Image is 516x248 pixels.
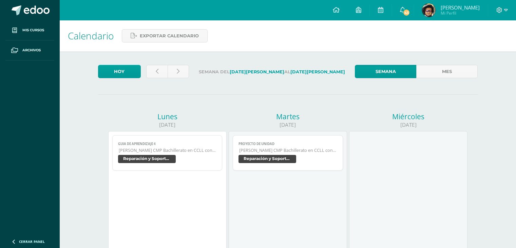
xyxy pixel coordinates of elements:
[5,20,54,40] a: Mis cursos
[238,142,337,146] span: Proyecto De Unidad
[194,65,349,79] label: Semana del al
[112,135,223,171] a: Guia de aprendizaje 4[PERSON_NAME] CMP Bachillerato en CCLL con Orientación en ComputaciónReparac...
[290,69,345,74] strong: [DATE][PERSON_NAME]
[140,30,199,42] span: Exportar calendario
[122,29,208,42] a: Exportar calendario
[118,155,176,163] span: Reparación y Soporte Técnico CISCO
[441,4,480,11] span: [PERSON_NAME]
[229,112,347,121] div: Martes
[108,112,227,121] div: Lunes
[118,142,217,146] span: Guia de aprendizaje 4
[68,29,114,42] span: Calendario
[230,69,284,74] strong: [DATE][PERSON_NAME]
[229,121,347,128] div: [DATE]
[355,65,416,78] a: Semana
[422,3,436,17] img: e696eff172be12750f06bbc3c14f1068.png
[5,40,54,60] a: Archivos
[416,65,478,78] a: Mes
[119,147,217,153] span: [PERSON_NAME] CMP Bachillerato en CCLL con Orientación en Computación
[403,9,410,16] span: 43
[233,135,343,171] a: Proyecto De Unidad[PERSON_NAME] CMP Bachillerato en CCLL con Orientación en ComputaciónReparación...
[22,28,44,33] span: Mis cursos
[108,121,227,128] div: [DATE]
[98,65,141,78] a: Hoy
[19,239,45,244] span: Cerrar panel
[239,147,337,153] span: [PERSON_NAME] CMP Bachillerato en CCLL con Orientación en Computación
[22,48,41,53] span: Archivos
[441,10,480,16] span: Mi Perfil
[238,155,296,163] span: Reparación y Soporte Técnico CISCO
[349,121,467,128] div: [DATE]
[349,112,467,121] div: Miércoles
